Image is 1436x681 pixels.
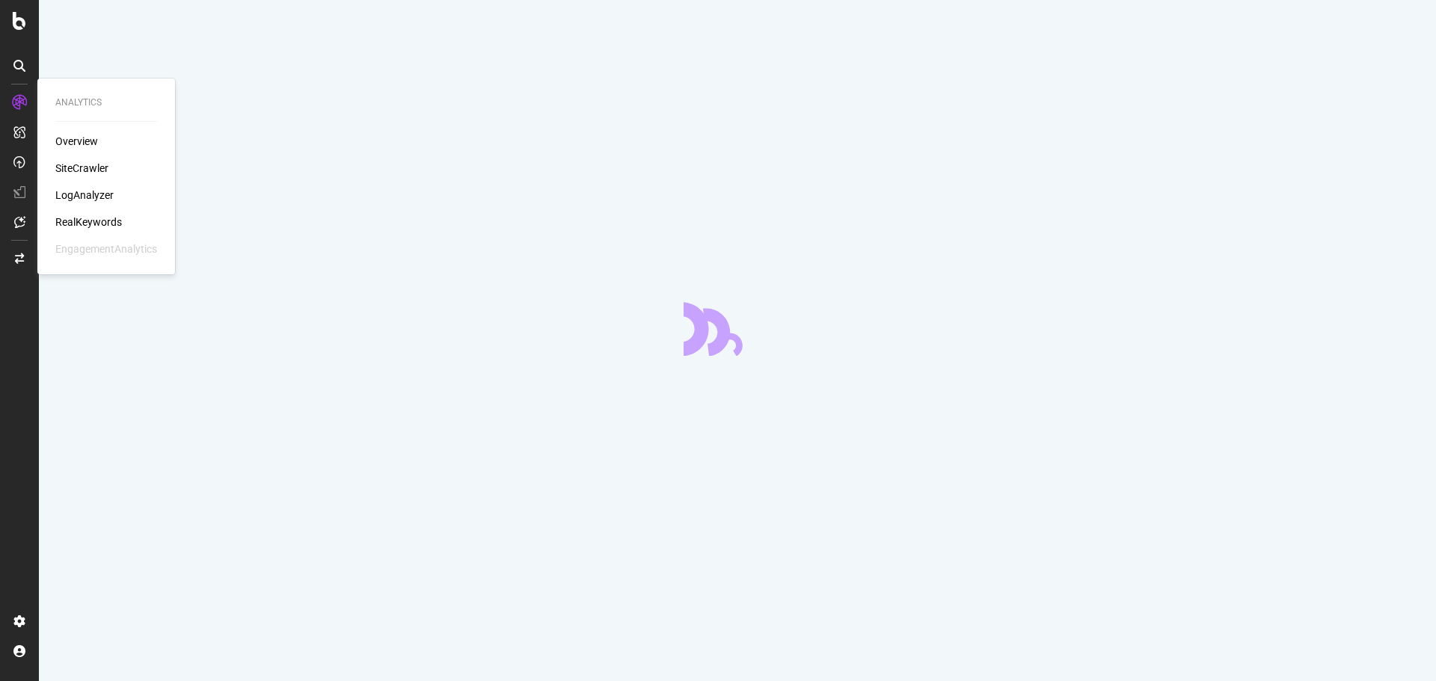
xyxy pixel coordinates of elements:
div: animation [684,302,791,356]
a: LogAnalyzer [55,188,114,203]
div: Analytics [55,96,157,109]
a: RealKeywords [55,215,122,229]
div: EngagementAnalytics [55,241,157,256]
a: SiteCrawler [55,161,108,176]
a: Overview [55,134,98,149]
